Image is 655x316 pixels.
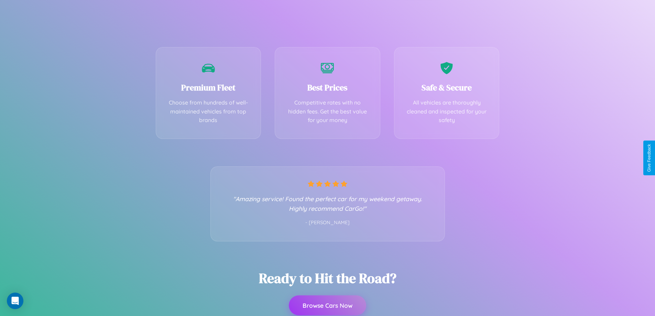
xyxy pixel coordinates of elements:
[405,98,489,125] p: All vehicles are thoroughly cleaned and inspected for your safety
[7,293,23,309] div: Open Intercom Messenger
[225,218,431,227] p: - [PERSON_NAME]
[285,98,370,125] p: Competitive rates with no hidden fees. Get the best value for your money
[405,82,489,93] h3: Safe & Secure
[285,82,370,93] h3: Best Prices
[289,295,366,315] button: Browse Cars Now
[647,144,652,172] div: Give Feedback
[259,269,396,287] h2: Ready to Hit the Road?
[166,82,251,93] h3: Premium Fleet
[225,194,431,213] p: "Amazing service! Found the perfect car for my weekend getaway. Highly recommend CarGo!"
[166,98,251,125] p: Choose from hundreds of well-maintained vehicles from top brands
